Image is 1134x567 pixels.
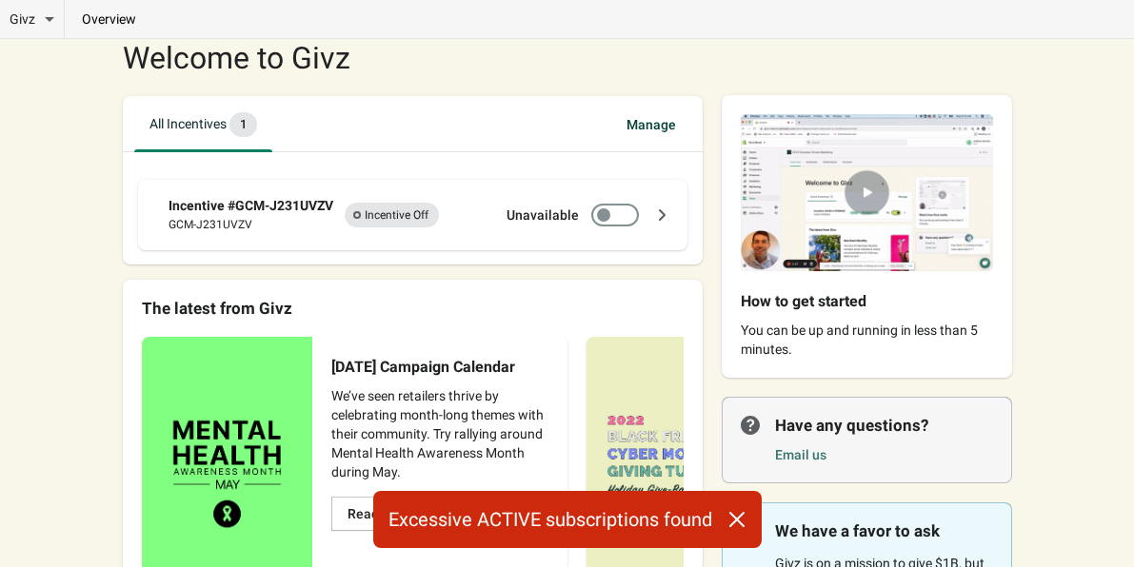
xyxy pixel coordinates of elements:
button: All campaigns [130,97,276,152]
div: The latest from Givz [142,299,684,318]
div: Welcome to Givz [123,43,703,73]
p: overview [65,10,153,29]
span: All Incentives [149,116,257,131]
p: We have a favor to ask [775,519,993,542]
a: Email us [775,447,826,462]
button: Read the blog post [331,497,477,531]
span: Manage [611,108,691,142]
div: GCM-J231UVZV [169,215,336,234]
span: Incentive Off [345,203,439,227]
h2: How to get started [741,290,963,313]
div: Excessive ACTIVE subscriptions found [373,491,762,548]
span: Givz [10,10,35,29]
span: 1 [229,112,257,137]
span: Read the blog post [348,506,461,521]
p: We’ve seen retailers thrive by celebrating month-long themes with their community. Try rallying a... [331,386,549,481]
h2: [DATE] Campaign Calendar [331,356,519,379]
img: de22701b3f454b70bb084da32b4ae3d0-1644416428799-with-play.gif [722,95,1012,290]
div: Incentive #GCM-J231UVZV [169,196,336,215]
p: You can be up and running in less than 5 minutes. [741,321,993,359]
label: Unavailable [507,205,579,225]
button: Manage incentives [607,97,695,152]
p: Have any questions? [775,414,993,437]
